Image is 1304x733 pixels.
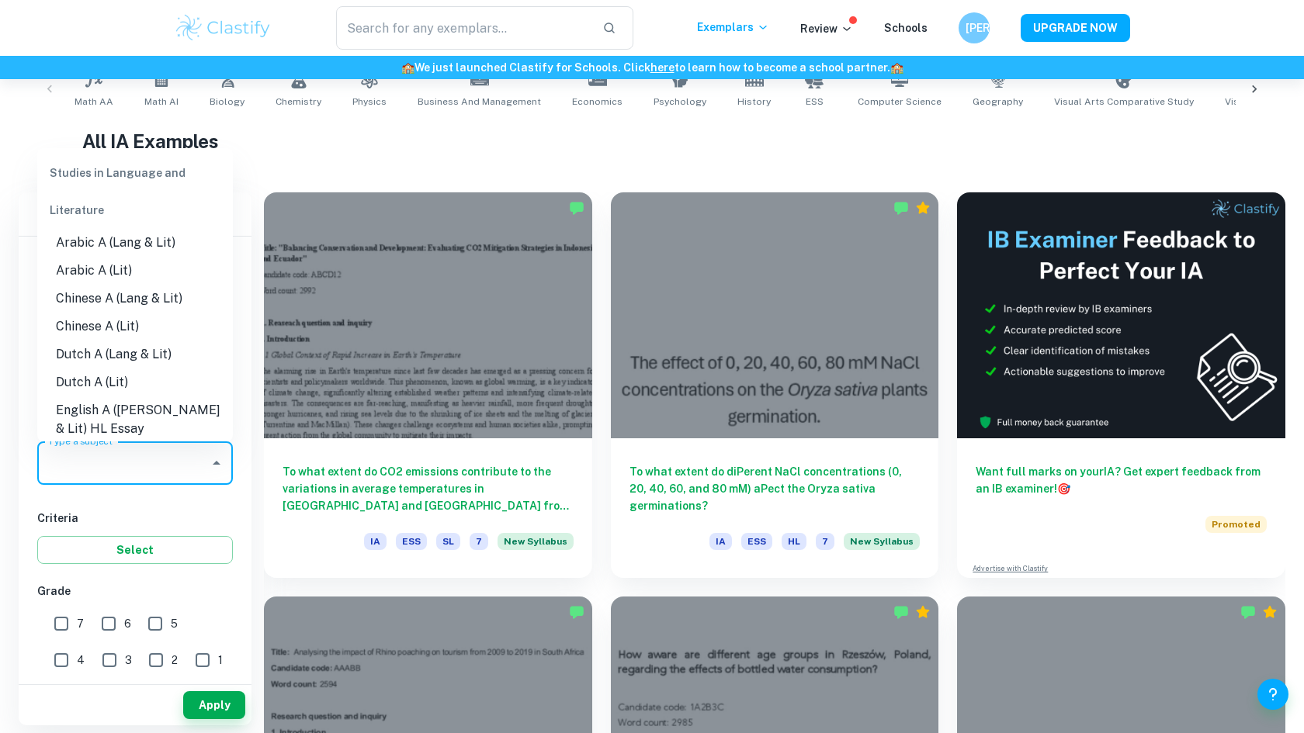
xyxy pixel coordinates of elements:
span: Economics [572,95,623,109]
a: To what extent do diPerent NaCl concentrations (0, 20, 40, 60, and 80 mM) aPect the Oryza sativa ... [611,192,939,578]
img: Marked [893,604,909,620]
span: Biology [210,95,244,109]
button: [PERSON_NAME] [959,12,990,43]
div: Starting from the May 2026 session, the ESS IA requirements have changed. We created this exempla... [498,533,574,559]
a: Want full marks on yourIA? Get expert feedback from an IB examiner!PromotedAdvertise with Clastify [957,192,1285,578]
span: Business and Management [418,95,541,109]
p: Review [800,20,853,37]
span: ESS [806,95,824,109]
span: 5 [171,615,178,632]
h6: To what extent do CO2 emissions contribute to the variations in average temperatures in [GEOGRAPH... [283,463,574,514]
h6: Grade [37,583,233,600]
span: 2 [172,652,178,669]
span: New Syllabus [498,533,574,550]
img: Marked [569,604,584,620]
span: Physics [352,95,387,109]
span: 🎯 [1057,482,1070,495]
span: ESS [741,533,772,550]
li: Chinese A (Lang & Lit) [37,285,233,313]
li: Dutch A (Lang & Lit) [37,341,233,368]
a: here [650,61,675,74]
span: 🏫 [401,61,414,74]
span: ESS [396,533,427,550]
span: 7 [77,615,84,632]
li: Arabic A (Lang & Lit) [37,229,233,257]
img: Clastify logo [174,12,272,43]
a: To what extent do CO2 emissions contribute to the variations in average temperatures in [GEOGRAPH... [264,192,592,578]
span: Psychology [654,95,706,109]
img: Marked [1240,604,1256,620]
img: Thumbnail [957,192,1285,438]
input: Search for any exemplars... [336,6,590,50]
span: 🏫 [890,61,903,74]
span: New Syllabus [844,533,920,550]
a: Schools [884,22,928,34]
span: Math AA [75,95,113,109]
span: SL [436,533,460,550]
li: Dutch A (Lit) [37,368,233,396]
div: Studies in Language and Literature [37,154,233,229]
a: Advertise with Clastify [973,563,1048,574]
div: Premium [1262,604,1278,620]
span: History [737,95,771,109]
h6: [PERSON_NAME] [966,19,983,36]
span: Geography [973,95,1023,109]
span: IA [364,533,387,550]
h6: Criteria [37,510,233,527]
img: Marked [893,200,909,216]
h6: Filter exemplars [19,192,251,236]
li: English A ([PERSON_NAME] & Lit) HL Essay [37,396,233,443]
button: Close [206,452,227,474]
div: Premium [915,200,931,216]
img: Marked [569,200,584,216]
span: 7 [816,533,834,550]
h6: We just launched Clastify for Schools. Click to learn how to become a school partner. [3,59,1301,76]
p: Exemplars [697,19,769,36]
button: Select [37,536,233,564]
button: UPGRADE NOW [1021,14,1130,42]
span: 3 [125,652,132,669]
h6: To what extent do diPerent NaCl concentrations (0, 20, 40, 60, and 80 mM) aPect the Oryza sativa ... [629,463,921,514]
li: Chinese A (Lit) [37,313,233,341]
span: Promoted [1205,516,1267,533]
li: Arabic A (Lit) [37,257,233,285]
div: Premium [915,604,931,620]
span: Visual Arts Comparative Study [1054,95,1194,109]
span: 7 [470,533,488,550]
span: 1 [218,652,223,669]
button: Apply [183,691,245,719]
span: HL [782,533,806,550]
button: Help and Feedback [1257,679,1288,710]
span: 6 [124,615,131,632]
span: Chemistry [276,95,321,109]
h1: All IA Examples [82,127,1222,155]
h6: Want full marks on your IA ? Get expert feedback from an IB examiner! [976,463,1267,497]
div: Starting from the May 2026 session, the ESS IA requirements have changed. We created this exempla... [844,533,920,559]
span: IA [709,533,732,550]
span: Computer Science [858,95,942,109]
span: 4 [77,652,85,669]
span: Math AI [144,95,179,109]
